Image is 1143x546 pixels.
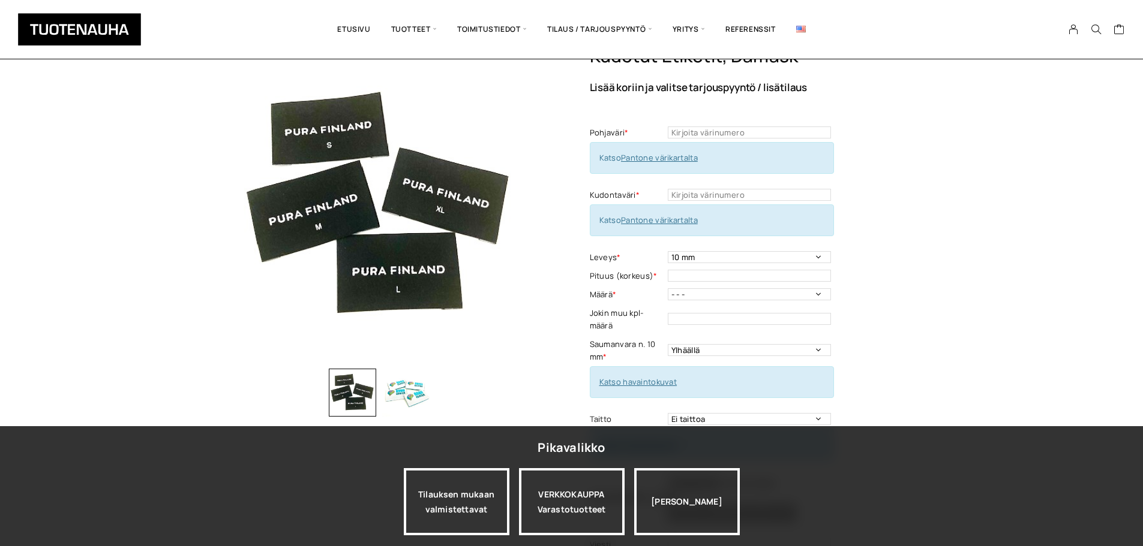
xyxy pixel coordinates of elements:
a: Katso havaintokuvat [599,376,677,387]
h1: Kudotut etiketit, Damask [590,45,923,67]
div: Pikavalikko [538,437,605,458]
span: Tilaus / Tarjouspyyntö [537,9,662,50]
span: Katso [599,215,698,225]
label: Pohjaväri [590,126,665,139]
label: Määrä [590,288,665,301]
button: Search [1085,24,1108,35]
label: Taitto [590,413,665,426]
a: Tilauksen mukaan valmistettavat [404,468,509,535]
img: English [796,26,806,32]
span: Yritys [662,9,715,50]
a: Cart [1114,23,1125,38]
div: VERKKOKAUPPA Varastotuotteet [519,468,625,535]
div: [PERSON_NAME] [634,468,740,535]
a: Pantone värikartalta [621,152,698,163]
img: Kudotut etiketit, Damask 2 [382,369,430,417]
input: Kirjoita värinumero [668,189,831,201]
img: Tuotenauha Oy [18,13,141,46]
label: Saumanvara n. 10 mm [590,338,665,363]
p: Lisää koriin ja valitse tarjouspyyntö / lisätilaus [590,82,923,92]
input: Kirjoita värinumero [668,126,831,138]
a: Referenssit [715,9,786,50]
a: My Account [1062,24,1085,35]
span: Katso [599,152,698,163]
label: Leveys [590,251,665,264]
label: Pituus (korkeus) [590,270,665,282]
span: Tuotteet [381,9,447,50]
label: Kudontaväri [590,189,665,201]
a: VERKKOKAUPPAVarastotuotteet [519,468,625,535]
img: Tuotenauha Kudotut etiketit, Damask [221,45,539,363]
span: Toimitustiedot [447,9,537,50]
a: Etusivu [327,9,380,50]
a: Pantone värikartalta [621,215,698,225]
label: Jokin muu kpl-määrä [590,307,665,332]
